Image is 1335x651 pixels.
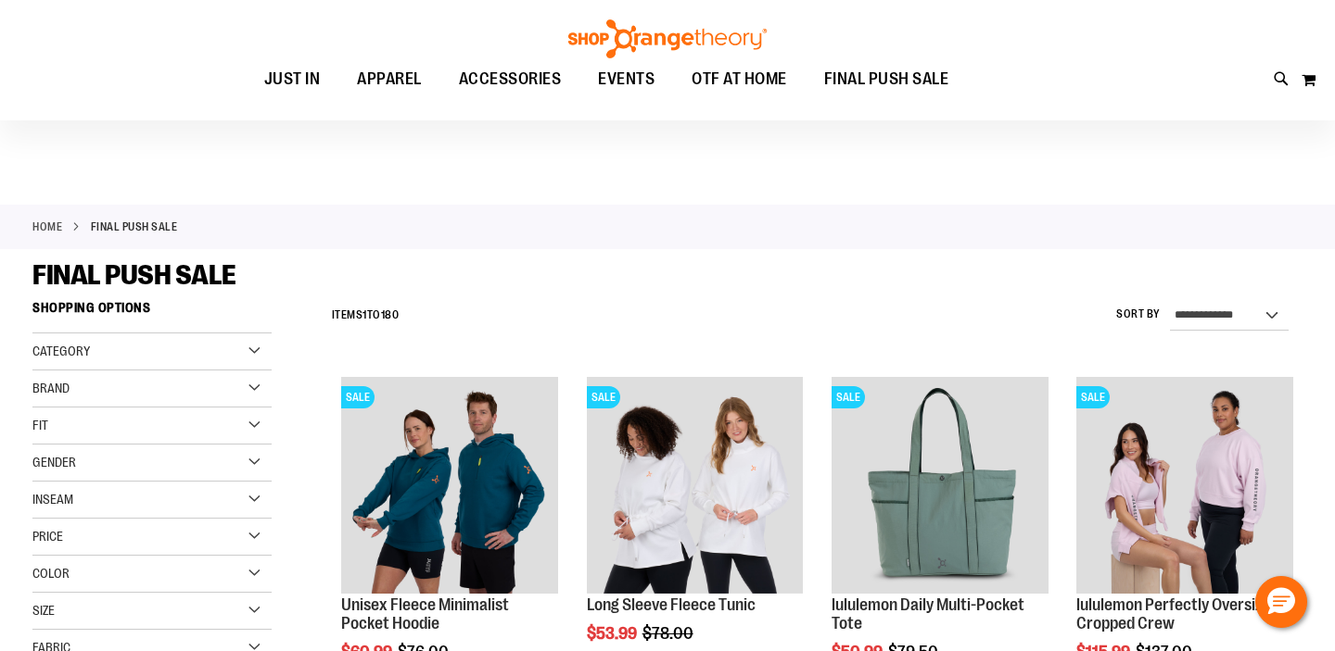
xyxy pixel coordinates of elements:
span: Fit [32,418,48,432]
img: Product image for Fleece Long Sleeve [587,377,804,594]
a: EVENTS [579,58,673,101]
a: Home [32,219,62,235]
span: Gender [32,455,76,469]
span: 180 [381,308,400,321]
span: Category [32,344,90,358]
a: Unisex Fleece Minimalist Pocket HoodieSALE [341,377,558,596]
span: $78.00 [642,624,696,643]
span: SALE [832,386,865,408]
a: OTF AT HOME [673,58,806,101]
a: Unisex Fleece Minimalist Pocket Hoodie [341,595,509,632]
img: Shop Orangetheory [566,19,769,58]
label: Sort By [1116,307,1161,322]
span: Color [32,566,70,581]
a: lululemon Daily Multi-Pocket ToteSALE [832,377,1049,596]
button: Hello, have a question? Let’s chat. [1255,576,1307,628]
span: EVENTS [598,58,655,100]
span: $53.99 [587,624,640,643]
span: Price [32,529,63,544]
span: SALE [1076,386,1110,408]
a: lululemon Perfectly Oversized Cropped CrewSALE [1076,377,1293,596]
a: FINAL PUSH SALE [806,58,968,100]
span: Brand [32,381,70,395]
span: OTF AT HOME [692,58,787,100]
img: lululemon Perfectly Oversized Cropped Crew [1076,377,1293,594]
a: ACCESSORIES [440,58,580,101]
img: Unisex Fleece Minimalist Pocket Hoodie [341,377,558,594]
a: JUST IN [246,58,339,101]
a: lululemon Daily Multi-Pocket Tote [832,595,1024,632]
a: APPAREL [338,58,440,101]
span: FINAL PUSH SALE [32,259,236,291]
a: Product image for Fleece Long SleeveSALE [587,377,804,596]
span: 1 [362,308,367,321]
h2: Items to [332,301,400,330]
span: Size [32,603,55,618]
strong: FINAL PUSH SALE [91,219,178,235]
span: JUST IN [264,58,321,100]
a: Long Sleeve Fleece Tunic [587,595,756,614]
a: lululemon Perfectly Oversized Cropped Crew [1076,595,1279,632]
span: ACCESSORIES [459,58,562,100]
span: FINAL PUSH SALE [824,58,949,100]
img: lululemon Daily Multi-Pocket Tote [832,377,1049,594]
span: Inseam [32,492,73,507]
span: SALE [341,386,375,408]
strong: Shopping Options [32,292,272,333]
span: APPAREL [357,58,422,100]
span: SALE [587,386,620,408]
